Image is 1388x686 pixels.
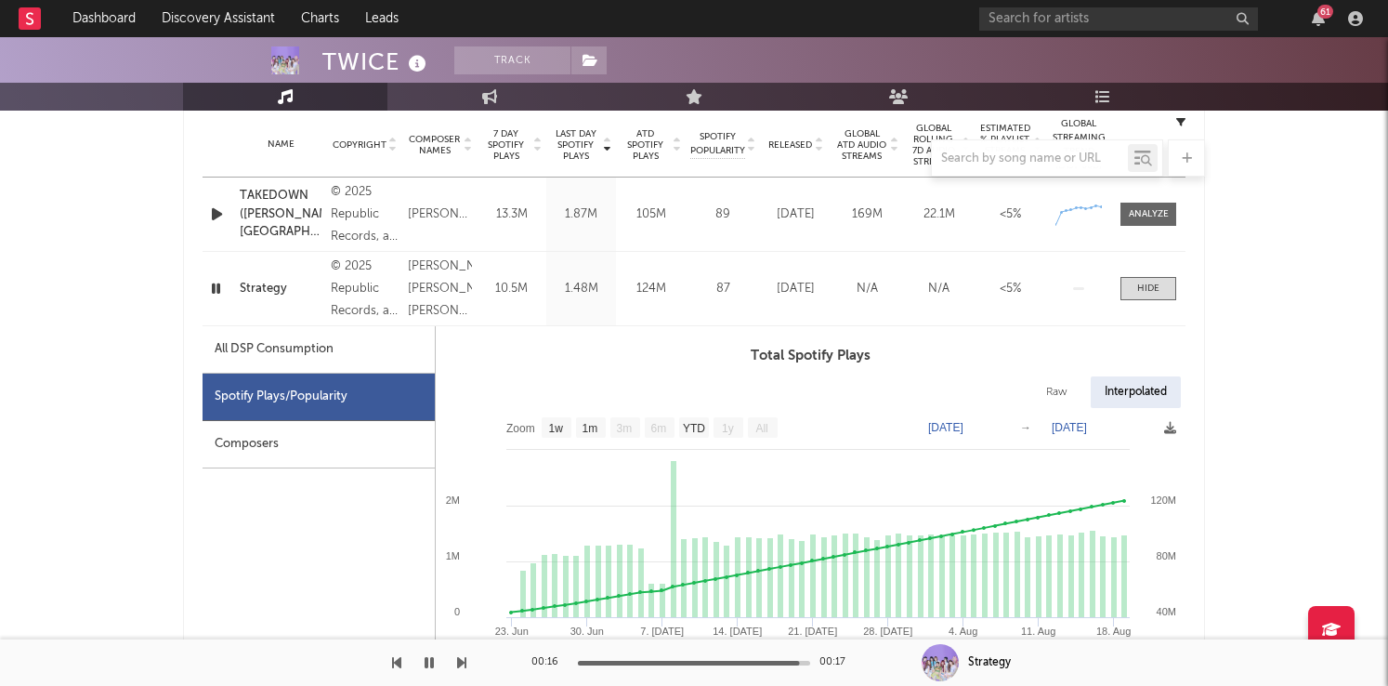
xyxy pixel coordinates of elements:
text: 80M [1157,550,1176,561]
div: Name [240,138,321,152]
text: 18. Aug [1096,626,1131,637]
div: 61 [1317,5,1333,19]
text: 23. Jun [495,626,529,637]
text: → [1020,421,1031,434]
div: 00:16 [531,652,569,674]
div: <5% [979,205,1041,224]
text: 7. [DATE] [640,626,684,637]
button: 61 [1312,11,1325,26]
div: All DSP Consumption [215,338,334,361]
text: 40M [1157,606,1176,617]
span: Last Day Spotify Plays [551,128,600,162]
div: 1.48M [551,280,611,298]
div: N/A [836,280,898,298]
text: 11. Aug [1021,626,1055,637]
div: [DATE] [765,205,827,224]
div: Composers [203,421,435,468]
div: Global Streaming Trend (Last 60D) [1051,117,1106,173]
div: Raw [1032,376,1081,408]
div: 10.5M [481,280,542,298]
span: Spotify Popularity [690,130,745,158]
div: 1.87M [551,205,611,224]
text: 14. [DATE] [713,626,762,637]
span: Estimated % Playlist Streams Last Day [979,123,1030,167]
text: 3m [617,422,633,435]
text: 21. [DATE] [788,626,837,637]
text: [DATE] [928,421,963,434]
div: © 2025 Republic Records, a division of UMG Recordings, Inc. [331,181,399,248]
div: 87 [690,280,755,298]
a: Strategy [240,280,321,298]
div: Strategy [968,654,1011,671]
text: 1y [722,422,734,435]
h3: Total Spotify Plays [436,345,1185,367]
div: 169M [836,205,898,224]
div: 124M [621,280,681,298]
span: ATD Spotify Plays [621,128,670,162]
button: Track [454,46,570,74]
div: © 2025 Republic Records, a division of UMG Recordings, Inc. [331,256,399,323]
text: [DATE] [1052,421,1087,434]
text: 0 [454,606,460,617]
div: 00:17 [819,652,857,674]
text: All [755,422,767,435]
div: <5% [979,280,1041,298]
text: 28. [DATE] [863,626,912,637]
text: 1w [549,422,564,435]
text: 6m [651,422,667,435]
div: All DSP Consumption [203,326,435,374]
text: 2M [446,495,460,506]
text: 30. Jun [570,626,604,637]
div: [PERSON_NAME] [408,204,472,226]
div: Spotify Plays/Popularity [203,374,435,421]
text: YTD [683,422,705,435]
text: 120M [1150,495,1176,506]
text: 1m [583,422,598,435]
div: 105M [621,205,681,224]
div: N/A [908,280,970,298]
div: 13.3M [481,205,542,224]
div: 22.1M [908,205,970,224]
div: TWICE [322,46,431,77]
text: 4. Aug [949,626,977,637]
span: Global Rolling 7D Audio Streams [908,123,959,167]
a: TAKEDOWN ([PERSON_NAME], [GEOGRAPHIC_DATA], [GEOGRAPHIC_DATA]) [240,187,321,242]
div: Interpolated [1091,376,1181,408]
text: 1M [446,550,460,561]
span: 7 Day Spotify Plays [481,128,530,162]
text: Zoom [506,422,535,435]
input: Search for artists [979,7,1258,31]
div: [DATE] [765,280,827,298]
div: 89 [690,205,755,224]
input: Search by song name or URL [932,152,1128,166]
div: [PERSON_NAME], [PERSON_NAME], [PERSON_NAME] & [PERSON_NAME] [408,256,472,323]
span: Composer Names [408,134,461,156]
span: Global ATD Audio Streams [836,128,887,162]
